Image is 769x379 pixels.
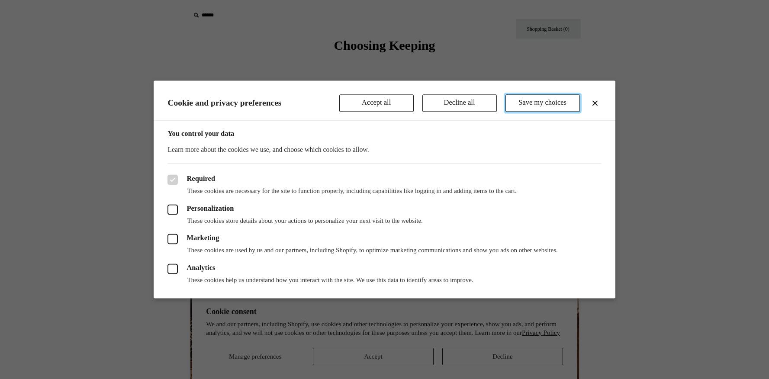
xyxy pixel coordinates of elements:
[167,129,601,138] h3: You control your data
[167,234,601,244] label: Marketing
[167,217,601,225] p: These cookies store details about your actions to personalize your next visit to the website.
[590,98,600,108] button: Close dialog
[167,98,339,108] h2: Cookie and privacy preferences
[167,187,601,196] p: These cookies are necessary for the site to function properly, including capabilities like loggin...
[167,247,601,255] p: These cookies are used by us and our partners, including Shopify, to optimize marketing communica...
[505,94,580,112] button: Save my choices
[167,276,601,285] p: These cookies help us understand how you interact with the site. We use this data to identify are...
[167,145,601,155] p: Learn more about the cookies we use, and choose which cookies to allow.
[339,94,414,112] button: Accept all
[167,263,601,274] label: Analytics
[167,204,601,215] label: Personalization
[422,94,497,112] button: Decline all
[167,175,601,185] label: Required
